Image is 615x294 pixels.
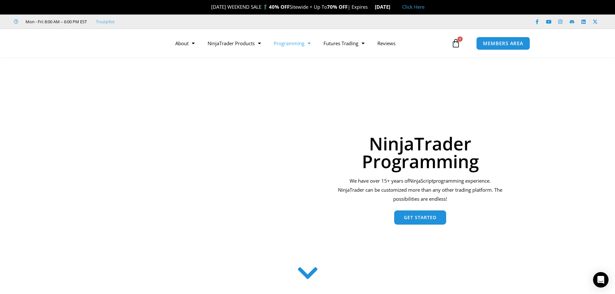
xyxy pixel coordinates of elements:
h1: NinjaTrader Programming [336,135,504,170]
a: Trustpilot [96,18,115,25]
a: MEMBERS AREA [476,37,530,50]
a: Programming [267,36,317,51]
div: We have over 15+ years of [336,177,504,204]
span: Mon - Fri: 8:00 AM – 6:00 PM EST [24,18,87,25]
span: programming experience. NinjaTrader can be customized more than any other trading platform. The p... [338,177,502,202]
a: Get Started [394,210,446,225]
a: About [169,36,201,51]
span: [DATE] WEEKEND SALE 🏌️‍♂️ Sitewide + Up To | Expires [204,4,374,10]
span: 0 [457,36,463,42]
a: NinjaTrader Products [201,36,267,51]
img: LogoAI | Affordable Indicators – NinjaTrader [76,32,146,55]
span: Get Started [404,215,436,220]
img: 🏭 [391,5,395,9]
a: Reviews [371,36,402,51]
strong: 70% OFF [327,4,348,10]
div: Open Intercom Messenger [593,272,609,288]
a: 0 [442,34,470,53]
span: NinjaScript [409,177,433,184]
strong: [DATE] [375,4,396,10]
img: ⌛ [368,5,373,9]
a: Click Here [402,4,425,10]
strong: 40% OFF [269,4,290,10]
img: 🎉 [206,5,211,9]
span: MEMBERS AREA [483,41,523,46]
nav: Menu [169,36,450,51]
a: Futures Trading [317,36,371,51]
img: programming 1 | Affordable Indicators – NinjaTrader [120,91,307,254]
